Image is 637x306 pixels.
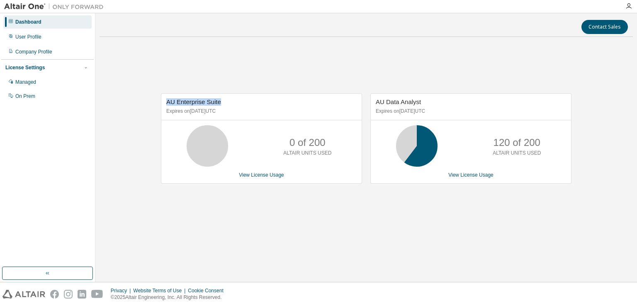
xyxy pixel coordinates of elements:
[166,98,221,105] span: AU Enterprise Suite
[283,150,331,157] p: ALTAIR UNITS USED
[15,19,41,25] div: Dashboard
[289,136,326,150] p: 0 of 200
[493,150,541,157] p: ALTAIR UNITS USED
[5,64,45,71] div: License Settings
[494,136,540,150] p: 120 of 200
[91,290,103,299] img: youtube.svg
[166,108,355,115] p: Expires on [DATE] UTC
[50,290,59,299] img: facebook.svg
[2,290,45,299] img: altair_logo.svg
[188,287,228,294] div: Cookie Consent
[239,172,284,178] a: View License Usage
[111,287,133,294] div: Privacy
[376,98,421,105] span: AU Data Analyst
[15,79,36,85] div: Managed
[64,290,73,299] img: instagram.svg
[15,34,41,40] div: User Profile
[78,290,86,299] img: linkedin.svg
[111,294,229,301] p: © 2025 Altair Engineering, Inc. All Rights Reserved.
[15,49,52,55] div: Company Profile
[376,108,564,115] p: Expires on [DATE] UTC
[133,287,188,294] div: Website Terms of Use
[4,2,108,11] img: Altair One
[448,172,494,178] a: View License Usage
[581,20,628,34] button: Contact Sales
[15,93,35,100] div: On Prem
